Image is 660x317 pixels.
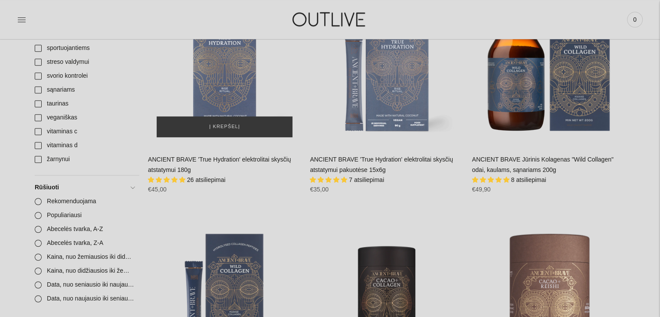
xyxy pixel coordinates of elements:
[30,152,139,166] a: žarnynui
[30,195,139,208] a: Rekomenduojama
[276,4,384,34] img: OUTLIVE
[30,181,139,195] a: Rūšiuoti
[30,208,139,222] a: Populiariausi
[157,116,292,137] button: Į krepšelį
[30,111,139,125] a: veganiškas
[148,156,291,173] a: ANCIENT BRAVE 'True Hydration' elektrolitai skysčių atstatymui 180g
[472,156,614,173] a: ANCIENT BRAVE Jūrinis Kolagenas "Wild Collagen" odai, kaulams, sąnariams 200g
[349,176,384,183] span: 7 atsiliepimai
[30,264,139,278] a: Kaina, nuo didžiausios iki žemiausios
[30,250,139,264] a: Kaina, nuo žemiausios iki didžiausios
[30,83,139,97] a: sąnariams
[30,292,139,306] a: Data, nuo naujausio iki seniausio
[629,13,641,26] span: 0
[310,156,453,173] a: ANCIENT BRAVE 'True Hydration' elektrolitai skysčių atstatymui pakuotėse 15x6g
[472,176,511,183] span: 4.88 stars
[187,176,226,183] span: 26 atsiliepimai
[30,139,139,152] a: vitaminas d
[30,236,139,250] a: Abecelės tvarka, Z-A
[148,176,187,183] span: 4.88 stars
[30,278,139,292] a: Data, nuo seniausio iki naujausio
[30,222,139,236] a: Abecelės tvarka, A-Z
[511,176,546,183] span: 8 atsiliepimai
[148,186,167,193] span: €45,00
[209,122,240,131] span: Į krepšelį
[30,97,139,111] a: taurinas
[30,55,139,69] a: streso valdymui
[30,69,139,83] a: svorio kontrolei
[30,125,139,139] a: vitaminas c
[310,176,349,183] span: 5.00 stars
[627,10,643,29] a: 0
[472,186,491,193] span: €49,90
[30,41,139,55] a: sportuojantiems
[310,186,328,193] span: €35,00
